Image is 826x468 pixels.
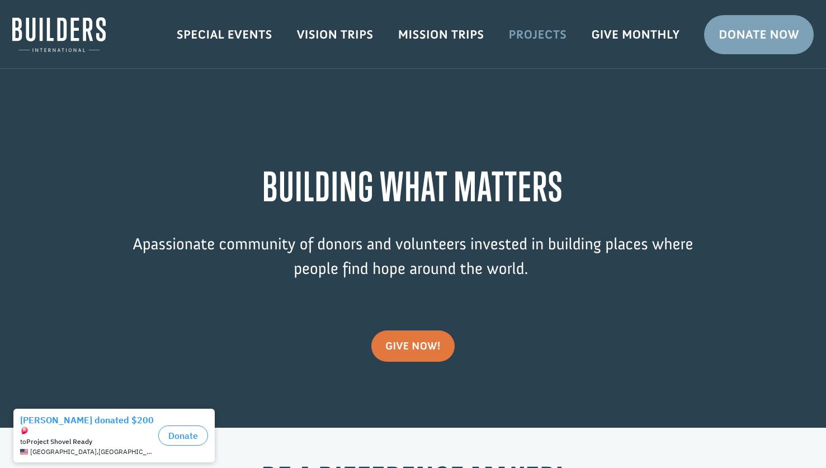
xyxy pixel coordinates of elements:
a: give now! [371,330,455,362]
div: [PERSON_NAME] donated $200 [20,11,154,34]
a: Mission Trips [386,18,497,51]
a: Vision Trips [285,18,386,51]
p: passionate community of donors and volunteers invested in building places where people find hope ... [111,232,715,297]
span: [GEOGRAPHIC_DATA] , [GEOGRAPHIC_DATA] [30,45,154,53]
button: Donate [158,22,208,42]
span: A [133,234,142,254]
a: Special Events [164,18,285,51]
img: US.png [20,45,28,53]
img: emoji balloon [20,23,29,32]
a: Give Monthly [579,18,692,51]
img: Builders International [12,17,106,52]
a: Projects [497,18,579,51]
a: Donate Now [704,15,814,54]
strong: Project Shovel Ready [26,34,92,42]
div: to [20,35,154,42]
h1: BUILDING WHAT MATTERS [111,163,715,215]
